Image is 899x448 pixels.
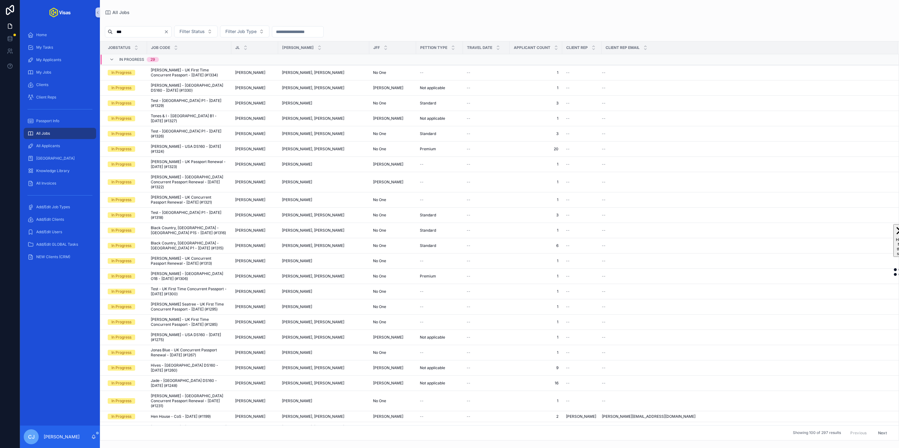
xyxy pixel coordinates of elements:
[282,147,366,152] a: [PERSON_NAME], [PERSON_NAME]
[513,147,558,152] a: 20
[420,131,459,136] a: Standard
[24,153,96,164] a: [GEOGRAPHIC_DATA]
[566,116,570,121] span: --
[513,243,558,248] a: 6
[36,181,56,186] span: All Invoices
[36,242,78,247] span: Add/Edit GLOBAL Tasks
[467,131,470,136] span: --
[566,147,598,152] a: --
[566,180,598,185] a: --
[282,131,366,136] a: [PERSON_NAME], [PERSON_NAME]
[420,101,436,106] span: Standard
[282,85,366,90] a: [PERSON_NAME], [PERSON_NAME]
[36,82,48,87] span: Clients
[373,70,386,75] span: No One
[566,85,570,90] span: --
[566,101,598,106] a: --
[566,213,570,218] span: --
[105,9,130,16] a: All Jobs
[566,162,598,167] a: --
[36,32,47,37] span: Home
[235,162,265,167] span: [PERSON_NAME]
[513,70,558,75] span: 1
[566,197,570,202] span: --
[111,85,131,91] div: In Progress
[467,243,470,248] span: --
[602,85,891,90] a: --
[235,147,265,152] span: [PERSON_NAME]
[373,258,386,263] span: No One
[24,239,96,250] a: Add/Edit GLOBAL Tasks
[602,116,606,121] span: --
[602,101,891,106] a: --
[467,85,506,90] a: --
[373,258,412,263] a: No One
[420,228,459,233] a: Standard
[566,197,598,202] a: --
[566,162,570,167] span: --
[467,70,470,75] span: --
[513,131,558,136] a: 3
[36,205,70,210] span: Add/Edit Job Types
[566,180,570,185] span: --
[566,70,570,75] span: --
[602,85,606,90] span: --
[235,85,274,90] a: [PERSON_NAME]
[467,180,470,185] span: --
[566,131,570,136] span: --
[151,225,228,235] span: Black Country, [GEOGRAPHIC_DATA] - [GEOGRAPHIC_DATA] P1S - [DATE] (#1316)
[566,131,598,136] a: --
[513,162,558,167] a: 1
[467,213,506,218] a: --
[108,212,143,218] a: In Progress
[111,212,131,218] div: In Progress
[513,228,558,233] span: 1
[108,146,143,152] a: In Progress
[373,213,412,218] a: No One
[151,68,228,78] span: [PERSON_NAME] - UK First Time Concurrent Passport - [DATE] (#1334)
[49,7,71,17] img: App logo
[602,162,606,167] span: --
[373,228,386,233] span: No One
[282,228,366,233] a: [PERSON_NAME], [PERSON_NAME]
[108,70,143,75] a: In Progress
[467,228,470,233] span: --
[566,243,570,248] span: --
[111,197,131,203] div: In Progress
[164,29,171,34] button: Clear
[420,116,445,121] span: Not applicable
[151,159,228,169] a: [PERSON_NAME] - UK Passport Renewal - [DATE] (#1323)
[235,70,274,75] a: [PERSON_NAME]
[467,258,506,263] a: --
[36,229,62,234] span: Add/Edit Users
[235,180,274,185] a: [PERSON_NAME]
[108,243,143,248] a: In Progress
[420,116,459,121] a: Not applicable
[235,101,265,106] span: [PERSON_NAME]
[513,197,558,202] a: 1
[373,116,412,121] a: [PERSON_NAME]
[420,131,436,136] span: Standard
[20,25,100,271] div: scrollable content
[235,258,274,263] a: [PERSON_NAME]
[602,197,891,202] a: --
[420,180,424,185] span: --
[220,26,269,37] button: Select Button
[235,243,274,248] a: [PERSON_NAME]
[151,83,228,93] span: [PERSON_NAME] - [GEOGRAPHIC_DATA] DS160 - [DATE] (#1330)
[36,143,60,148] span: All Applicants
[467,162,506,167] a: --
[467,70,506,75] a: --
[282,197,312,202] span: [PERSON_NAME]
[467,116,470,121] span: --
[24,128,96,139] a: All Jobs
[373,147,412,152] a: No One
[24,29,96,41] a: Home
[235,131,265,136] span: [PERSON_NAME]
[467,147,470,152] span: --
[151,144,228,154] span: [PERSON_NAME] - USA DS160 - [DATE] (#1324)
[373,70,412,75] a: No One
[566,85,598,90] a: --
[151,195,228,205] a: [PERSON_NAME] - UK Concurrent Passport Renewal - [DATE] (#1321)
